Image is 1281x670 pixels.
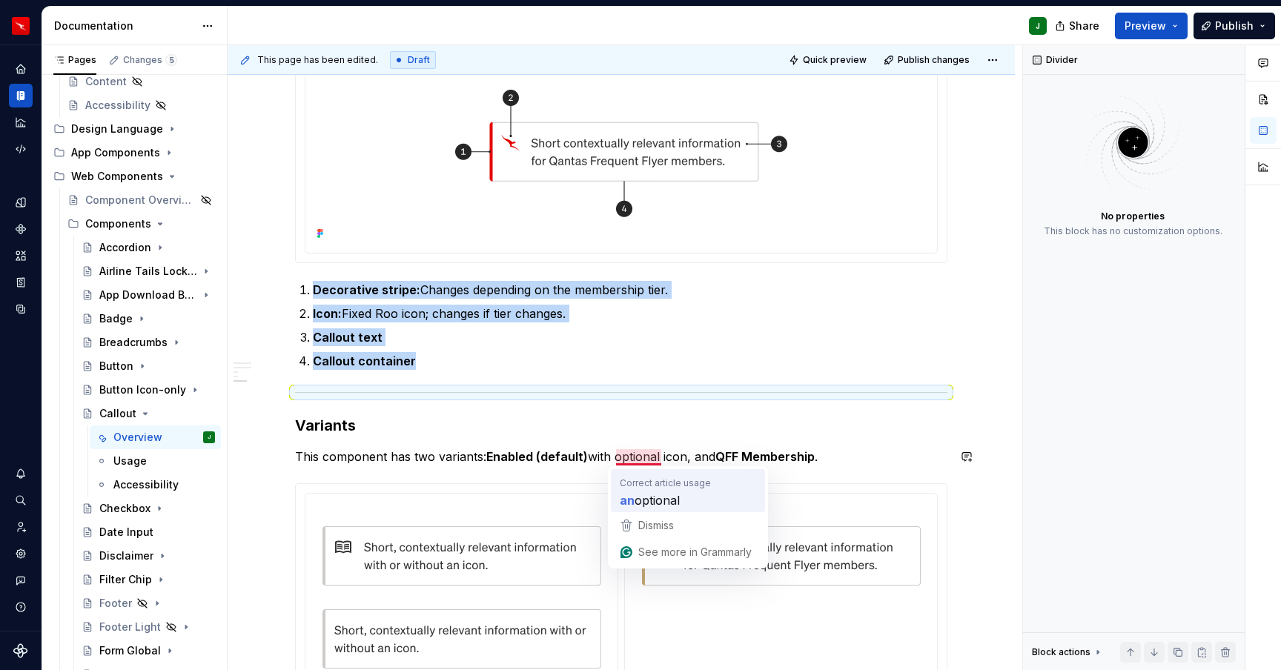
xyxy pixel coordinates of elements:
div: Footer [99,596,132,611]
div: Button [99,359,133,374]
div: Checkbox [99,501,150,516]
div: Search ⌘K [9,488,33,512]
a: App Download Button [76,283,221,307]
div: Form Global [99,643,161,658]
button: Publish [1194,13,1275,39]
div: Documentation [9,84,33,107]
div: No properties [1101,210,1165,222]
button: Share [1047,13,1109,39]
a: Storybook stories [9,271,33,294]
button: Preview [1115,13,1188,39]
div: Accessibility [85,98,150,113]
div: Overview [113,430,162,445]
div: App Download Button [99,288,197,302]
a: Button [76,354,221,378]
div: Breadcrumbs [99,335,168,350]
button: Contact support [9,568,33,592]
a: Breadcrumbs [76,331,221,354]
div: Web Components [47,165,221,188]
div: Callout [99,406,136,421]
div: App Components [47,141,221,165]
div: Web Components [71,169,163,184]
button: Publish changes [879,50,976,70]
strong: Callout container [313,354,416,368]
a: Disclaimer [76,544,221,568]
svg: Supernova Logo [13,643,28,658]
div: Footer Light [99,620,161,634]
a: Callout [76,402,221,425]
div: Design Language [47,117,221,141]
span: Publish changes [898,54,970,66]
div: Component Overview [85,193,196,208]
div: Accessibility [113,477,179,492]
div: J [208,430,211,445]
div: This block has no customization options. [1044,225,1222,237]
div: Usage [113,454,147,468]
p: This component has two variants: with optional icon, and . [295,448,947,465]
div: Pages [53,54,96,66]
span: This page has been edited. [257,54,378,66]
div: Changes [123,54,177,66]
div: Documentation [54,19,194,33]
img: 6b187050-a3ed-48aa-8485-808e17fcee26.png [12,17,30,35]
a: Content [62,70,221,93]
div: J [1036,20,1040,32]
strong: Icon: [313,306,342,321]
a: Settings [9,542,33,565]
a: Assets [9,244,33,268]
button: Quick preview [784,50,873,70]
div: Accordion [99,240,151,255]
button: Notifications [9,462,33,485]
span: Draft [408,54,430,66]
a: OverviewJ [90,425,221,449]
div: Components [85,216,151,231]
div: Block actions [1032,642,1104,663]
span: Quick preview [803,54,867,66]
div: Analytics [9,110,33,134]
a: Accessibility [90,473,221,497]
div: Content [85,74,127,89]
a: Form Global [76,639,221,663]
a: Accessibility [62,93,221,117]
a: Airline Tails Lockup [76,259,221,283]
span: Share [1069,19,1099,33]
strong: Callout text [313,330,383,345]
a: Footer Light [76,615,221,639]
strong: QFF Membership [715,449,815,464]
a: Footer [76,591,221,615]
a: Badge [76,307,221,331]
strong: Enabled (default) [486,449,588,464]
a: Data sources [9,297,33,321]
div: Disclaimer [99,548,153,563]
div: Date Input [99,525,153,540]
a: Component Overview [62,188,221,212]
a: Home [9,57,33,81]
a: Checkbox [76,497,221,520]
div: Filter Chip [99,572,152,587]
span: Publish [1215,19,1254,33]
p: Fixed Roo icon; changes if tier changes. [313,305,947,322]
a: Code automation [9,137,33,161]
a: Components [9,217,33,241]
a: Date Input [76,520,221,544]
div: Design Language [71,122,163,136]
span: 5 [165,54,177,66]
a: Filter Chip [76,568,221,591]
h3: Variants [295,415,947,436]
span: Preview [1125,19,1166,33]
a: Design tokens [9,190,33,214]
a: Button Icon-only [76,378,221,402]
div: Airline Tails Lockup [99,264,197,279]
a: Invite team [9,515,33,539]
div: Components [62,212,221,236]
